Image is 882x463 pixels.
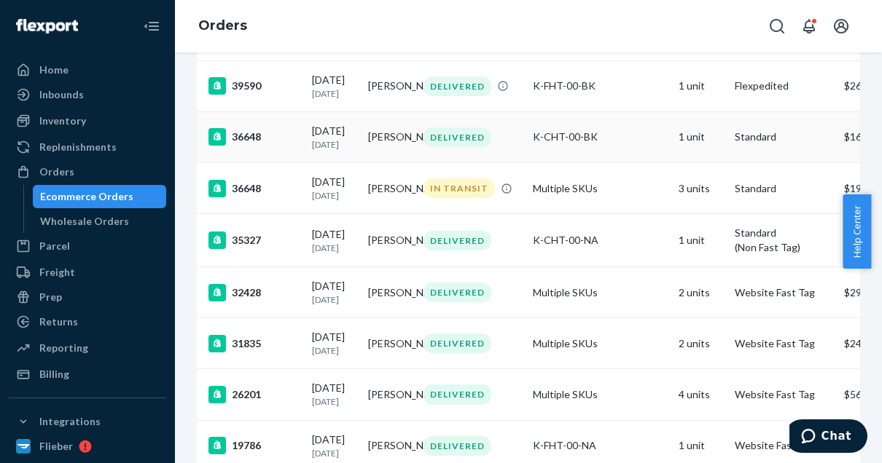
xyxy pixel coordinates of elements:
a: Reporting [9,336,166,360]
div: Returns [39,314,78,329]
td: [PERSON_NAME] [362,214,418,267]
div: Freight [39,265,75,280]
button: Integrations [9,410,166,433]
div: Inventory [39,114,86,128]
div: [DATE] [312,330,356,357]
td: 3 units [673,163,729,214]
a: Flieber [9,435,166,458]
div: 35327 [208,231,300,249]
div: DELIVERED [424,282,491,302]
td: Multiple SKUs [527,267,673,318]
p: Website Fast Tag [735,438,832,453]
p: [DATE] [312,447,356,459]
p: [DATE] [312,138,356,151]
p: Standard [735,226,832,240]
div: IN TRANSIT [424,178,495,198]
img: Flexport logo [16,19,78,33]
button: Open notifications [795,12,824,41]
td: [PERSON_NAME] [362,111,418,162]
td: 1 unit [673,60,729,111]
div: 32428 [208,284,300,301]
a: Wholesale Orders [33,210,167,233]
a: Billing [9,363,166,386]
div: Inbounds [39,87,84,102]
div: DELIVERED [424,384,491,404]
div: K-CHT-00-NA [533,233,667,248]
td: 1 unit [673,214,729,267]
div: Wholesale Orders [40,214,129,229]
div: [DATE] [312,175,356,202]
div: Orders [39,165,74,179]
div: (Non Fast Tag) [735,240,832,255]
div: DELIVERED [424,76,491,96]
a: Orders [9,160,166,183]
ol: breadcrumbs [187,5,259,47]
a: Orders [198,17,247,33]
div: 31835 [208,335,300,352]
a: Returns [9,310,166,333]
td: [PERSON_NAME] [362,60,418,111]
td: 1 unit [673,111,729,162]
button: Close Navigation [137,12,166,41]
div: K-FHT-00-NA [533,438,667,453]
td: Multiple SKUs [527,369,673,420]
p: [DATE] [312,293,356,306]
div: [DATE] [312,432,356,459]
button: Open account menu [827,12,856,41]
p: [DATE] [312,87,356,100]
div: [DATE] [312,381,356,408]
div: Prep [39,290,62,304]
div: [DATE] [312,227,356,254]
div: Ecommerce Orders [40,189,133,204]
p: Website Fast Tag [735,285,832,300]
a: Parcel [9,234,166,258]
a: Replenishments [9,135,166,159]
a: Inbounds [9,83,166,106]
div: Flieber [39,439,73,454]
a: Prep [9,285,166,309]
p: Website Fast Tag [735,387,832,402]
div: Home [39,63,69,77]
p: Standard [735,130,832,144]
button: Help Center [843,194,871,269]
td: 2 units [673,318,729,369]
div: Replenishments [39,140,117,154]
div: K-CHT-00-BK [533,130,667,144]
p: [DATE] [312,344,356,357]
td: [PERSON_NAME] [362,369,418,420]
div: DELIVERED [424,333,491,353]
p: [DATE] [312,189,356,202]
td: Multiple SKUs [527,163,673,214]
p: Flexpedited [735,79,832,93]
td: [PERSON_NAME] [362,163,418,214]
div: Billing [39,367,69,381]
div: DELIVERED [424,436,491,456]
div: 26201 [208,386,300,403]
div: [DATE] [312,124,356,151]
div: Parcel [39,239,70,253]
p: [DATE] [312,242,356,254]
div: [DATE] [312,279,356,306]
a: Inventory [9,109,166,132]
iframe: Opens a widget where you can chat to one of our agents [789,419,867,456]
td: Multiple SKUs [527,318,673,369]
a: Ecommerce Orders [33,185,167,208]
td: [PERSON_NAME] [362,267,418,318]
button: Open Search Box [762,12,792,41]
div: DELIVERED [424,231,491,250]
p: Website Fast Tag [735,336,832,351]
div: DELIVERED [424,127,491,147]
td: 4 units [673,369,729,420]
div: 19786 [208,437,300,454]
div: 36648 [208,128,300,146]
td: 2 units [673,267,729,318]
td: [PERSON_NAME] [362,318,418,369]
div: Reporting [39,341,88,355]
div: [DATE] [312,73,356,100]
div: 39590 [208,77,300,95]
div: Integrations [39,414,101,429]
a: Home [9,58,166,82]
p: [DATE] [312,395,356,408]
